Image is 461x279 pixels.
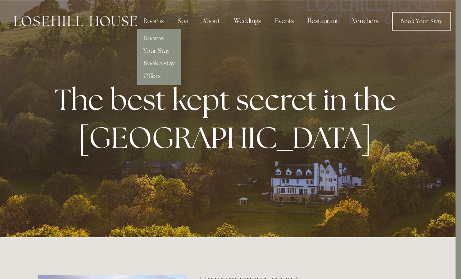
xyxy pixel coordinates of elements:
a: Your Stay [143,47,170,55]
strong: The best kept secret in the [GEOGRAPHIC_DATA] [55,80,402,157]
img: Losehill House [14,16,137,26]
div: Restaurant [302,13,345,29]
a: Book a stay [143,59,175,67]
a: Book Your Stay [392,12,451,31]
a: Offers [143,72,161,80]
div: Spa [172,13,195,29]
div: Rooms [137,13,170,29]
div: Events [269,13,300,29]
a: Vouchers [346,13,385,29]
a: Rooms [143,34,164,42]
div: About [196,13,226,29]
div: Weddings [228,13,267,29]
